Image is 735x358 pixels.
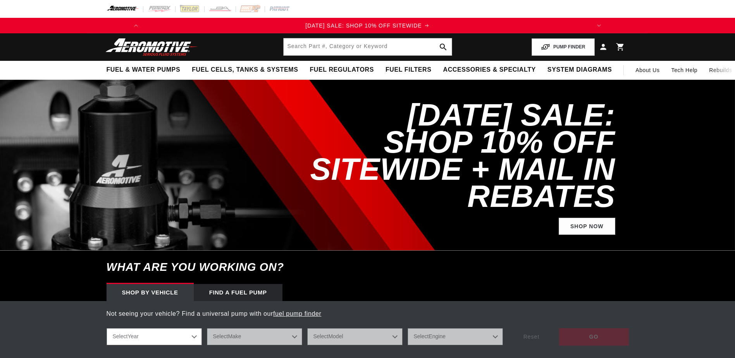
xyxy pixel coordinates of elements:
[207,328,302,345] select: Make
[305,22,422,29] span: [DATE] SALE: SHOP 10% OFF SITEWIDE
[635,67,659,73] span: About Us
[192,66,298,74] span: Fuel Cells, Tanks & Systems
[310,66,374,74] span: Fuel Regulators
[380,61,437,79] summary: Fuel Filters
[194,284,282,301] div: Find a Fuel Pump
[559,218,615,235] a: Shop Now
[107,284,194,301] div: Shop by vehicle
[273,310,321,317] a: fuel pump finder
[101,61,186,79] summary: Fuel & Water Pumps
[532,38,594,56] button: PUMP FINDER
[144,21,591,30] div: Announcement
[144,21,591,30] a: [DATE] SALE: SHOP 10% OFF SITEWIDE
[107,328,202,345] select: Year
[87,18,648,33] slideshow-component: Translation missing: en.sections.announcements.announcement_bar
[709,66,732,74] span: Rebuilds
[666,61,704,79] summary: Tech Help
[107,66,181,74] span: Fuel & Water Pumps
[87,251,648,284] h6: What are you working on?
[284,102,615,210] h2: [DATE] SALE: SHOP 10% OFF SITEWIDE + MAIL IN REBATES
[630,61,665,79] a: About Us
[408,328,503,345] select: Engine
[103,38,200,56] img: Aeromotive
[107,309,629,319] p: Not seeing your vehicle? Find a universal pump with our
[304,61,379,79] summary: Fuel Regulators
[186,61,304,79] summary: Fuel Cells, Tanks & Systems
[307,328,403,345] select: Model
[386,66,432,74] span: Fuel Filters
[435,38,452,55] button: search button
[437,61,542,79] summary: Accessories & Specialty
[547,66,612,74] span: System Diagrams
[443,66,536,74] span: Accessories & Specialty
[542,61,618,79] summary: System Diagrams
[591,18,607,33] button: Translation missing: en.sections.announcements.next_announcement
[284,38,452,55] input: Search by Part Number, Category or Keyword
[671,66,698,74] span: Tech Help
[144,21,591,30] div: 1 of 3
[128,18,144,33] button: Translation missing: en.sections.announcements.previous_announcement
